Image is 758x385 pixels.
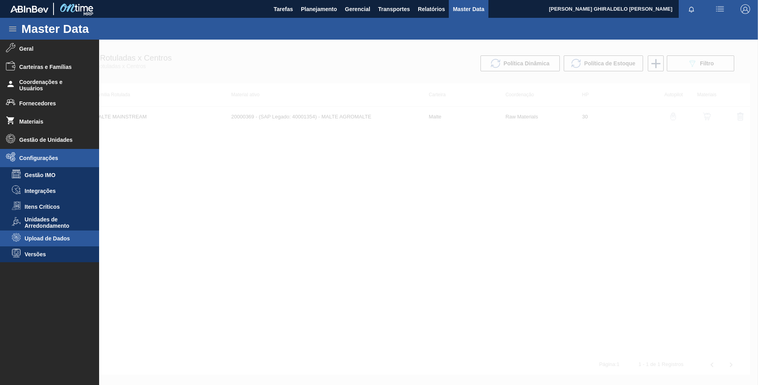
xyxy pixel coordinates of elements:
span: Relatórios [418,4,445,14]
img: userActions [715,4,725,14]
span: Transportes [378,4,410,14]
span: Tarefas [274,4,293,14]
h1: Master Data [21,24,162,33]
button: Notificações [679,4,704,15]
span: Gestão IMO [25,172,86,178]
span: Carteiras e Famílias [19,64,85,70]
span: Upload de Dados [25,235,86,242]
img: Logout [741,4,750,14]
span: Planejamento [301,4,337,14]
span: Coordenações e Usuários [19,79,85,91]
span: Master Data [453,4,484,14]
span: Gerencial [345,4,370,14]
span: Unidades de Arredondamento [25,216,86,229]
span: Fornecedores [19,100,85,107]
span: Itens Críticos [25,204,86,210]
span: Integrações [25,188,86,194]
span: Geral [19,46,85,52]
span: Gestão de Unidades [19,137,85,143]
span: Configurações [19,155,85,161]
span: Materiais [19,118,85,125]
span: Versões [25,251,86,257]
img: TNhmsLtSVTkK8tSr43FrP2fwEKptu5GPRR3wAAAABJRU5ErkJggg== [10,6,48,13]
